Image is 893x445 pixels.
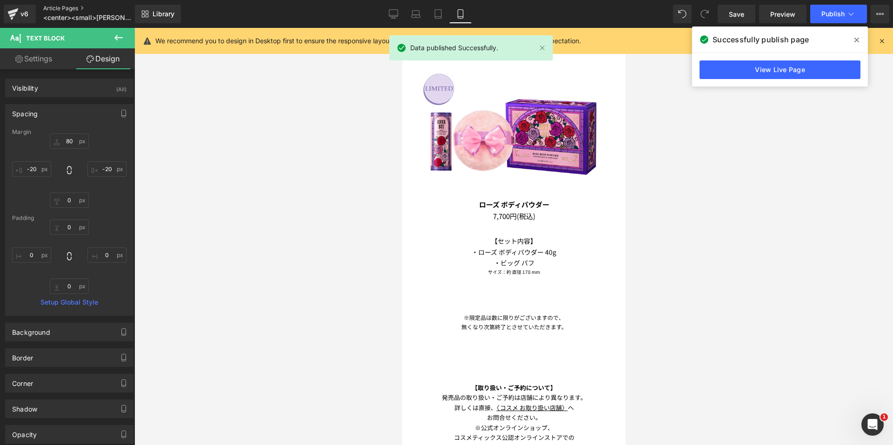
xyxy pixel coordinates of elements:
[4,5,36,23] a: v6
[12,247,51,263] input: 0
[880,413,888,421] span: 1
[12,374,33,387] div: Corner
[26,34,65,42] span: Text Block
[50,133,89,149] input: 0
[135,5,181,23] a: New Library
[94,375,166,384] a: 〈コスメ お取り扱い店舗〉
[427,5,449,23] a: Tablet
[405,5,427,23] a: Laptop
[12,425,37,438] div: Opacity
[449,5,472,23] a: Mobile
[87,247,127,263] input: 0
[153,10,174,18] span: Library
[12,105,38,118] div: Spacing
[12,323,50,336] div: Background
[12,400,37,413] div: Shadow
[50,219,89,235] input: 0
[713,34,809,45] span: Successfully publish page
[12,129,127,135] div: Margin
[759,5,806,23] a: Preview
[69,48,137,69] a: Design
[155,36,581,46] p: We recommend you to design in Desktop first to ensure the responsive layout would display correct...
[810,5,867,23] button: Publish
[12,215,127,221] div: Padding
[821,10,845,18] span: Publish
[729,9,744,19] span: Save
[87,161,127,177] input: 0
[12,161,51,177] input: 0
[43,5,150,12] a: Article Pages
[12,349,33,362] div: Border
[116,79,127,94] div: (All)
[871,5,889,23] button: More
[50,193,89,208] input: 0
[12,79,38,92] div: Visibility
[43,14,133,21] span: <center><small>[PERSON_NAME] COSMETICS<br> [DATE] HOLIDAY COLLECTION</center></small>
[69,355,154,364] strong: 【取り扱い・ご予約について】
[700,60,860,79] a: View Live Page
[673,5,692,23] button: Undo
[410,43,498,53] span: Data published Successfully.
[19,8,30,20] div: v6
[861,413,884,436] iframe: Intercom live chat
[77,172,147,181] b: ローズ ボディパウダー
[67,14,157,24] b: ローズ香るボディパウダー。
[67,3,157,13] b: なめらかに華やいで、変身。
[770,9,795,19] span: Preview
[382,5,405,23] a: Desktop
[12,299,127,306] a: Setup Global Style
[50,279,89,294] input: 0
[695,5,714,23] button: Redo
